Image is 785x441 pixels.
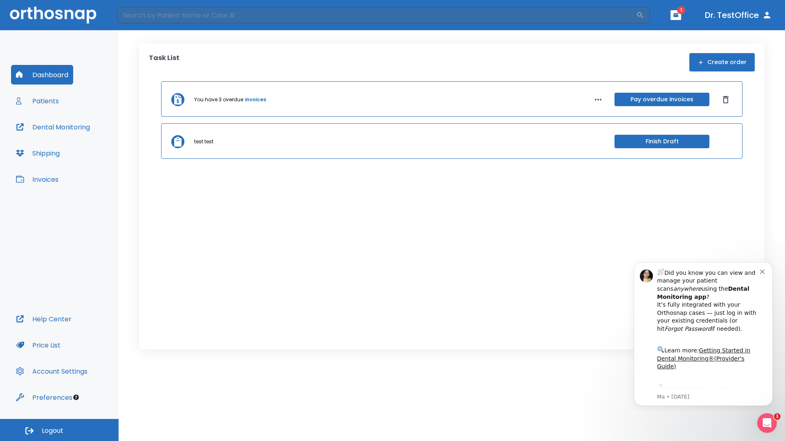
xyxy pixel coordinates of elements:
[10,7,96,23] img: Orthosnap
[621,255,785,411] iframe: Intercom notifications message
[11,169,63,189] button: Invoices
[36,130,108,145] a: App Store
[11,117,95,137] button: Dental Monitoring
[139,13,145,19] button: Dismiss notification
[702,8,775,22] button: Dr. TestOffice
[194,138,213,145] p: test test
[677,6,685,14] span: 1
[245,96,266,103] a: invoices
[117,7,636,23] input: Search by Patient Name or Case #
[194,96,243,103] p: You have 3 overdue
[42,426,63,435] span: Logout
[149,53,179,71] p: Task List
[11,309,76,329] button: Help Center
[72,394,80,401] div: Tooltip anchor
[11,388,77,407] button: Preferences
[11,143,65,163] button: Shipping
[757,413,777,433] iframe: Intercom live chat
[11,65,73,85] button: Dashboard
[36,128,139,170] div: Download the app: | ​ Let us know if you need help getting started!
[689,53,755,71] button: Create order
[11,335,65,355] button: Price List
[36,138,139,146] p: Message from Ma, sent 8w ago
[615,93,709,106] button: Pay overdue invoices
[719,93,732,106] button: Dismiss
[11,91,64,111] button: Patients
[774,413,781,420] span: 1
[615,135,709,148] button: Finish Draft
[11,361,92,381] button: Account Settings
